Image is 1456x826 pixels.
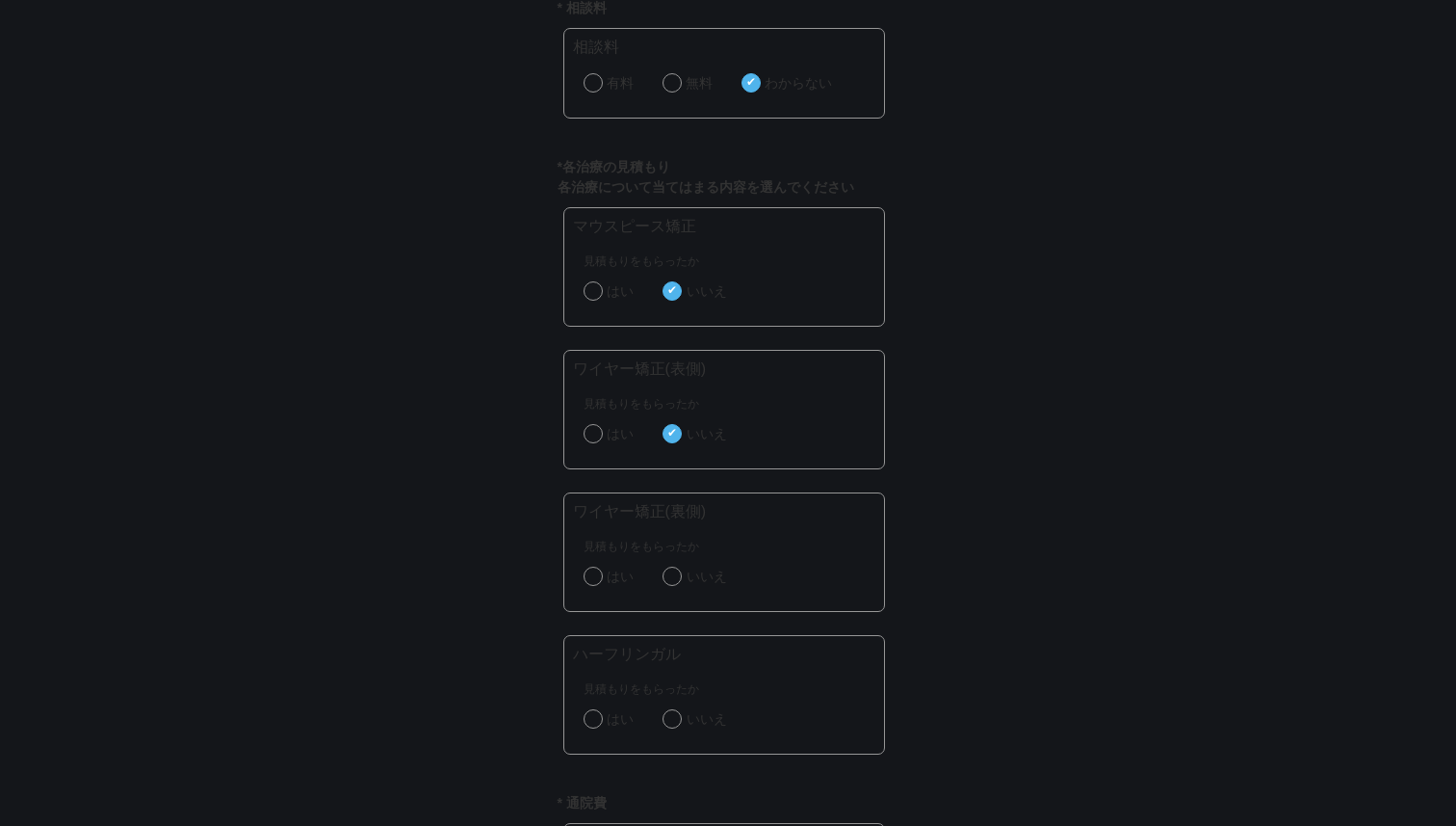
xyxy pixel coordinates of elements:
[573,503,884,520] p: ワイヤー矯正(裏側)
[584,283,635,299] label: はい
[584,73,603,93] input: 有料
[558,157,909,198] label: *各治療の見積もり
[741,73,761,93] input: わからない
[564,680,884,698] p: 見積もりをもらったか
[663,711,727,727] label: いいえ
[663,426,727,441] label: いいえ
[663,281,682,301] input: いいえ
[663,567,682,586] input: いいえ
[663,73,682,93] input: 無料
[558,179,854,195] span: 各治療について当てはまる内容を選んでください
[584,711,635,727] label: はい
[584,709,603,729] input: はい
[558,793,909,813] label: * 通院費
[573,646,884,663] p: ハーフリンガル
[584,424,603,443] input: はい
[663,283,727,299] label: いいえ
[564,538,884,555] p: 見積もりをもらったか
[573,360,884,378] p: ワイヤー矯正(表側)
[584,75,634,91] label: 有料
[663,569,727,584] label: いいえ
[584,281,603,301] input: はい
[573,218,884,235] p: マウスピース矯正
[564,253,884,270] p: 見積もりをもらったか
[584,567,603,586] input: はい
[564,395,884,413] p: 見積もりをもらったか
[663,709,682,729] input: いいえ
[741,75,832,91] label: わからない
[663,75,713,91] label: 無料
[573,39,884,56] p: 相談料
[663,424,682,443] input: いいえ
[584,426,635,441] label: はい
[584,569,635,584] label: はい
